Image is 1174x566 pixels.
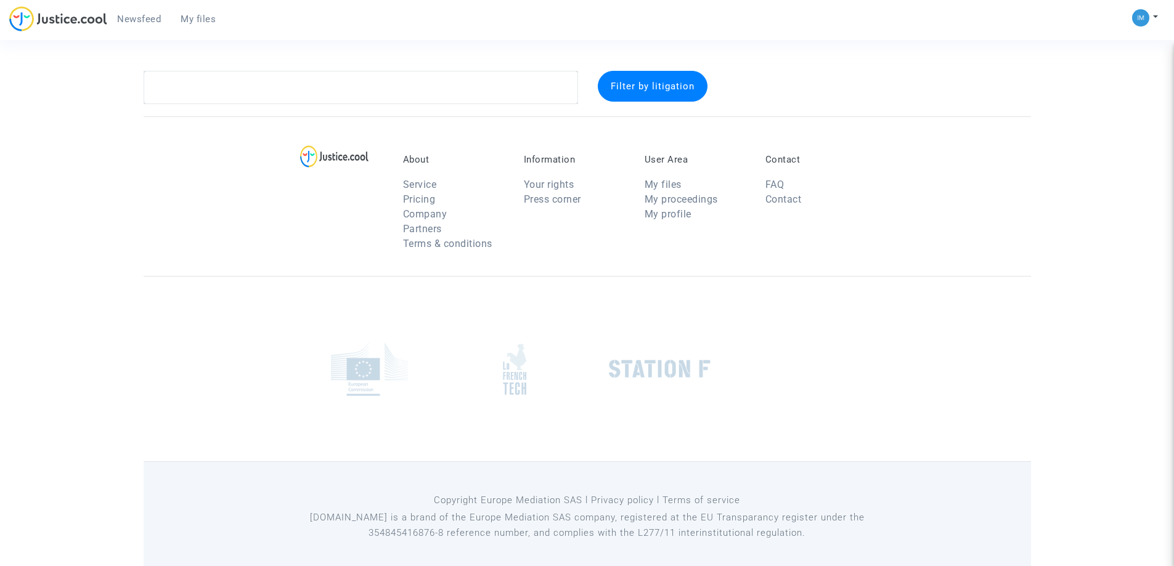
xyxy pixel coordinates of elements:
span: Filter by litigation [611,81,695,92]
p: Information [524,154,626,165]
p: User Area [645,154,747,165]
img: stationf.png [609,360,711,378]
a: Press corner [524,193,581,205]
p: Contact [765,154,868,165]
a: Partners [403,223,442,235]
img: french_tech.png [503,343,526,395]
a: My files [645,179,682,190]
a: Your rights [524,179,574,190]
a: Pricing [403,193,436,205]
p: Copyright Europe Mediation SAS l Privacy policy l Terms of service [306,493,868,508]
a: My files [171,10,226,28]
span: Newsfeed [117,14,161,25]
img: europe_commision.png [331,342,408,396]
a: Terms & conditions [403,238,492,249]
a: My profile [645,208,691,220]
a: My proceedings [645,193,718,205]
a: Service [403,179,437,190]
p: About [403,154,505,165]
img: jc-logo.svg [9,6,107,31]
p: [DOMAIN_NAME] is a brand of the Europe Mediation SAS company, registered at the EU Transparancy r... [306,510,868,541]
img: logo-lg.svg [300,145,369,168]
a: Company [403,208,447,220]
span: My files [181,14,216,25]
a: Newsfeed [107,10,171,28]
a: FAQ [765,179,785,190]
a: Contact [765,193,802,205]
img: a105443982b9e25553e3eed4c9f672e7 [1132,9,1149,26]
